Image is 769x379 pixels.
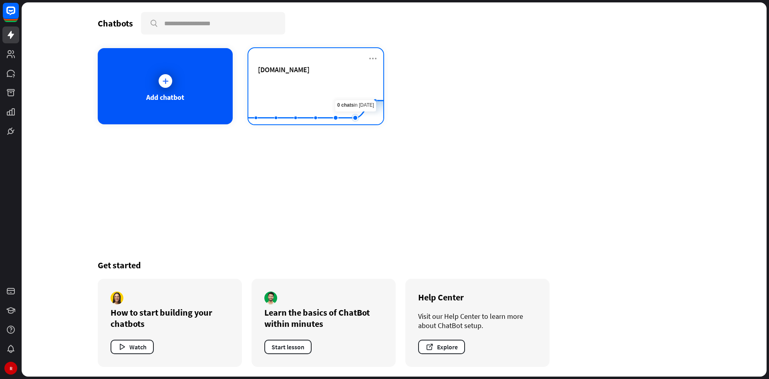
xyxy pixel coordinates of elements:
img: author [264,292,277,304]
button: Start lesson [264,340,312,354]
button: Explore [418,340,465,354]
div: How to start building your chatbots [111,307,229,329]
span: caricuan.art [258,65,310,74]
div: Get started [98,259,690,271]
div: Help Center [418,292,537,303]
div: Learn the basics of ChatBot within minutes [264,307,383,329]
div: Chatbots [98,18,133,29]
div: Add chatbot [146,93,184,102]
img: author [111,292,123,304]
button: Watch [111,340,154,354]
button: Open LiveChat chat widget [6,3,30,27]
div: R [4,362,17,375]
div: Visit our Help Center to learn more about ChatBot setup. [418,312,537,330]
